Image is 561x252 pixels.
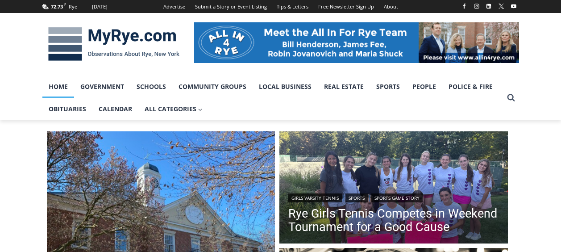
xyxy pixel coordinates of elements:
a: Instagram [471,1,482,12]
a: Calendar [92,98,138,120]
a: YouTube [508,1,519,12]
a: Linkedin [483,1,494,12]
a: Community Groups [172,76,253,98]
nav: Primary Navigation [42,76,503,121]
a: X [496,1,507,12]
a: Home [42,76,74,98]
button: View Search Form [503,90,519,106]
a: Sports Game Story [371,193,423,202]
span: F [64,2,66,7]
div: Rye [69,3,77,11]
span: 72.73 [51,3,63,10]
img: All in for Rye [194,22,519,63]
a: Real Estate [318,76,370,98]
a: Sports [345,193,368,202]
img: (PHOTO: The top Rye Girls Varsity Tennis team poses after the Georgia Williams Memorial Scholarsh... [279,131,508,246]
a: Read More Rye Girls Tennis Competes in Weekend Tournament for a Good Cause [279,131,508,246]
a: Rye Girls Tennis Competes in Weekend Tournament for a Good Cause [288,207,499,234]
img: MyRye.com [42,21,185,67]
a: Sports [370,76,406,98]
span: All Categories [145,104,203,114]
a: Schools [130,76,172,98]
a: Facebook [459,1,470,12]
div: [DATE] [92,3,108,11]
a: Police & Fire [442,76,499,98]
a: Obituaries [42,98,92,120]
a: Girls Varsity Tennis [288,193,342,202]
a: All Categories [138,98,209,120]
a: Local Business [253,76,318,98]
div: | | [288,192,499,202]
a: Government [74,76,130,98]
a: People [406,76,442,98]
